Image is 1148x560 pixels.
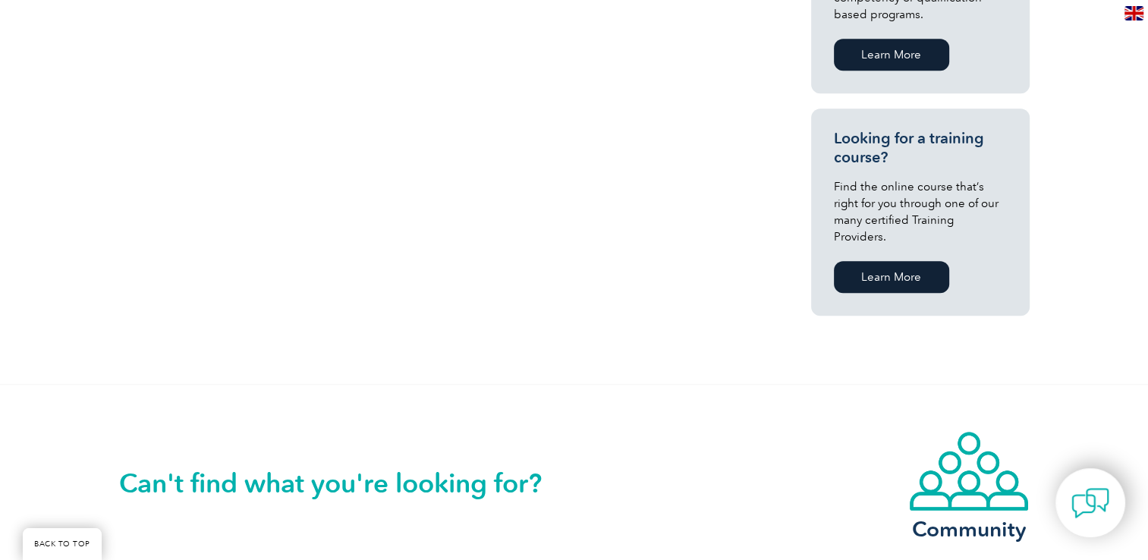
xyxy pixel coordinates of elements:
[1124,6,1143,20] img: en
[908,430,1030,539] a: Community
[834,178,1007,245] p: Find the online course that’s right for you through one of our many certified Training Providers.
[1071,484,1109,522] img: contact-chat.png
[119,471,574,496] h2: Can't find what you're looking for?
[908,520,1030,539] h3: Community
[834,261,949,293] a: Learn More
[834,129,1007,167] h3: Looking for a training course?
[908,430,1030,512] img: icon-community.webp
[834,39,949,71] a: Learn More
[23,528,102,560] a: BACK TO TOP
